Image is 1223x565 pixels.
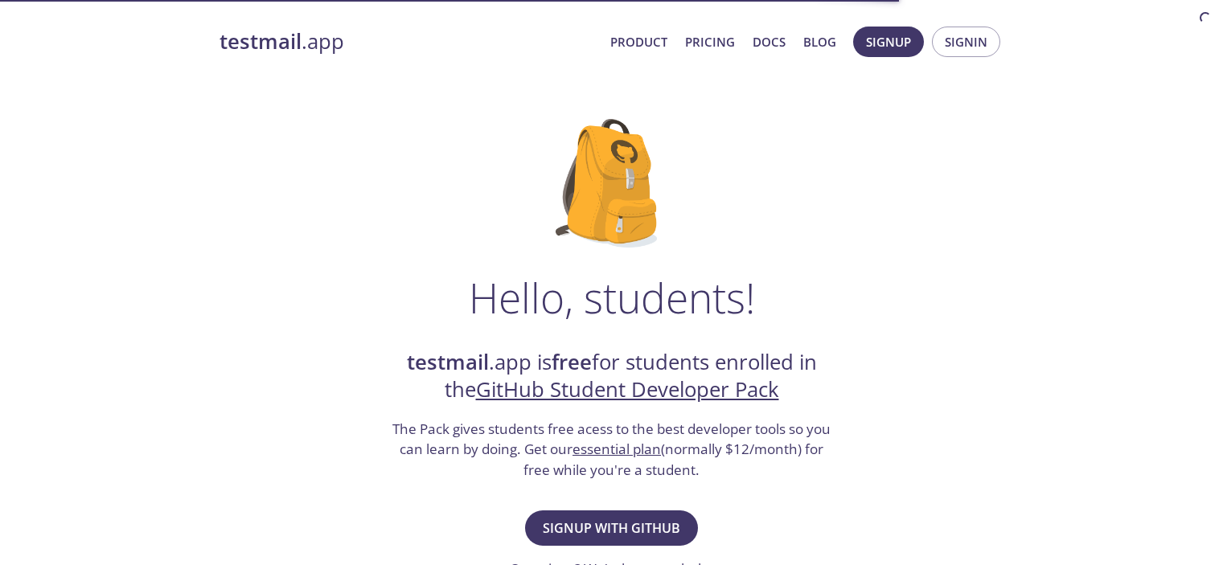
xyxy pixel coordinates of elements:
h1: Hello, students! [469,273,755,321]
button: Signin [932,27,1000,57]
strong: testmail [220,27,302,55]
a: Blog [803,31,836,52]
a: Docs [753,31,786,52]
a: Product [610,31,667,52]
span: Signup with GitHub [543,517,680,539]
img: github-student-backpack.png [556,119,667,248]
button: Signup with GitHub [525,510,698,546]
a: GitHub Student Developer Pack [476,375,779,403]
span: Signin [945,31,987,52]
strong: free [552,348,592,376]
span: Signup [866,31,911,52]
a: Pricing [685,31,735,52]
a: essential plan [573,440,661,458]
h3: The Pack gives students free acess to the best developer tools so you can learn by doing. Get our... [391,419,833,481]
h2: .app is for students enrolled in the [391,349,833,404]
button: Signup [853,27,924,57]
strong: testmail [407,348,489,376]
a: testmail.app [220,28,597,55]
